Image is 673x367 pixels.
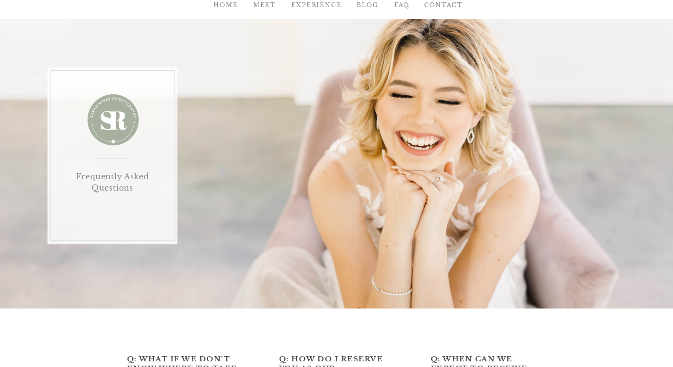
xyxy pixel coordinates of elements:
[207,1,245,9] a: HOME
[62,171,162,209] h1: Frequently Asked Questions
[291,1,330,9] a: EXPERIENCE
[424,1,462,9] a: Contact
[383,1,421,9] a: FAQ
[246,1,284,9] a: MEET
[349,1,387,9] a: BLOG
